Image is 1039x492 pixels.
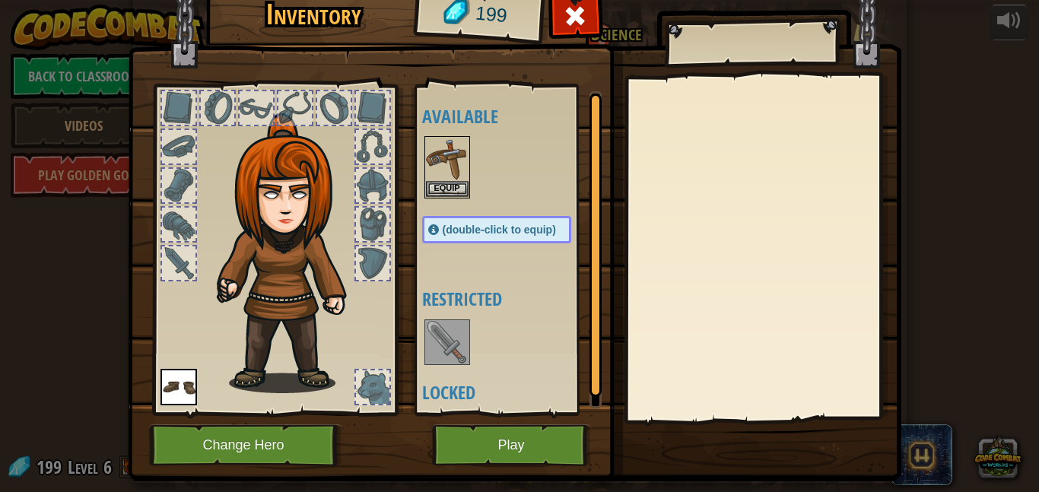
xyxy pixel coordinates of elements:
[426,321,469,363] img: portrait.png
[160,369,197,405] img: portrait.png
[422,106,602,126] h4: Available
[426,181,469,197] button: Equip
[422,289,602,309] h4: Restricted
[149,424,342,466] button: Change Hero
[426,138,469,180] img: portrait.png
[432,424,591,466] button: Play
[443,224,556,236] span: (double-click to equip)
[210,113,373,393] img: hair_f2.png
[422,382,602,402] h4: Locked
